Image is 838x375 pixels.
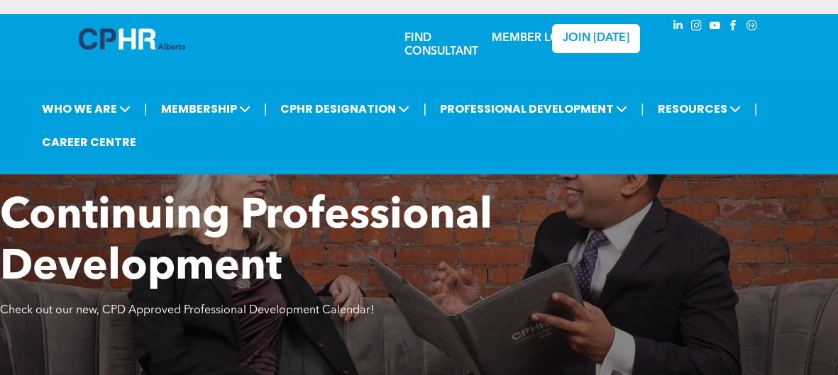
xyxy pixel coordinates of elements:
a: instagram [689,18,705,37]
li: | [423,94,426,123]
span: RESOURCES [654,96,745,122]
span: PROFESSIONAL DEVELOPMENT [436,96,632,122]
a: JOIN [DATE] [552,24,641,53]
a: CAREER CENTRE [38,129,140,155]
img: A blue and white logo for cp alberta [79,28,185,50]
a: Social network [744,18,760,37]
span: MEMBERSHIP [157,96,255,122]
a: FIND CONSULTANT [404,33,478,57]
a: MEMBER LOGIN [492,33,580,44]
span: JOIN [DATE] [563,32,629,45]
span: WHO WE ARE [38,96,135,122]
a: linkedin [671,18,686,37]
li: | [144,94,148,123]
li: | [641,94,644,123]
li: | [754,94,758,123]
a: facebook [726,18,741,37]
a: youtube [707,18,723,37]
li: | [264,94,268,123]
span: CPHR DESIGNATION [276,96,414,122]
